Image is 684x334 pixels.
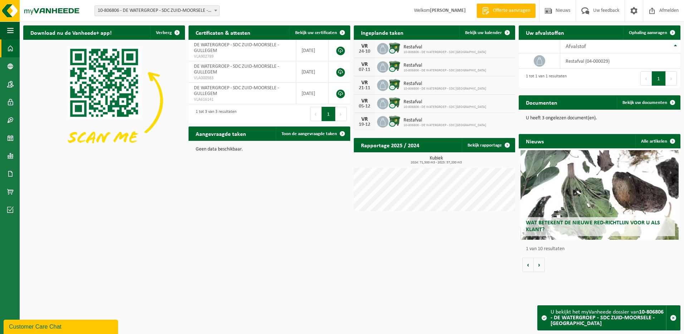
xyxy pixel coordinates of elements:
h2: Aangevraagde taken [189,127,253,140]
div: VR [357,43,372,49]
span: Bekijk uw documenten [622,100,667,105]
div: VR [357,80,372,86]
span: DE WATERGROEP - SDC ZUID-MOORSELE - GULLEGEM [194,64,279,75]
span: Restafval [404,63,486,68]
span: Wat betekent de nieuwe RED-richtlijn voor u als klant? [526,220,660,233]
p: 1 van 10 resultaten [526,247,677,252]
a: Alle artikelen [635,134,680,148]
a: Wat betekent de nieuwe RED-richtlijn voor u als klant? [521,150,679,240]
div: 19-12 [357,122,372,127]
h2: Documenten [519,95,565,109]
button: Previous [640,71,652,86]
span: Restafval [404,99,486,105]
div: 1 tot 3 van 3 resultaten [192,106,236,122]
div: U bekijkt het myVanheede dossier van [551,306,666,330]
div: 05-12 [357,104,372,109]
div: 07-11 [357,67,372,72]
a: Bekijk uw documenten [617,95,680,110]
button: Verberg [150,25,184,40]
span: 10-806806 - DE WATERGROEP - SDC [GEOGRAPHIC_DATA] [404,50,486,54]
strong: [PERSON_NAME] [430,8,466,13]
span: Verberg [156,30,172,35]
img: Download de VHEPlus App [23,40,185,161]
h3: Kubiek [357,156,516,164]
h2: Rapportage 2025 / 2024 [354,138,426,152]
td: restafval (04-000029) [560,53,680,69]
span: Bekijk uw certificaten [295,30,337,35]
img: WB-1100-CU [389,42,401,54]
div: 1 tot 1 van 1 resultaten [522,71,567,86]
span: Toon de aangevraagde taken [282,132,337,136]
span: DE WATERGROEP - SDC ZUID-MOORSELE - GULLEGEM [194,85,279,96]
span: 10-806806 - DE WATERGROEP - SDC [GEOGRAPHIC_DATA] [404,68,486,73]
img: WB-1100-CU [389,97,401,109]
a: Bekijk rapportage [462,138,514,152]
span: VLA902789 [194,54,290,59]
strong: 10-806806 - DE WATERGROEP - SDC ZUID-MOORSELE - [GEOGRAPHIC_DATA] [551,309,664,326]
span: VLA000983 [194,75,290,81]
iframe: chat widget [4,318,119,334]
div: 21-11 [357,86,372,91]
span: 10-806806 - DE WATERGROEP - SDC [GEOGRAPHIC_DATA] [404,105,486,109]
h2: Nieuws [519,134,551,148]
span: 10-806806 - DE WATERGROEP - SDC [GEOGRAPHIC_DATA] [404,87,486,91]
div: VR [357,98,372,104]
a: Ophaling aanvragen [623,25,680,40]
img: WB-1100-CU [389,78,401,91]
td: [DATE] [296,40,329,61]
button: 1 [652,71,666,86]
p: Geen data beschikbaar. [196,147,343,152]
span: Restafval [404,81,486,87]
div: VR [357,116,372,122]
span: Offerte aanvragen [491,7,532,14]
img: WB-1100-CU [389,60,401,72]
button: 1 [322,107,336,121]
div: 24-10 [357,49,372,54]
td: [DATE] [296,83,329,104]
a: Toon de aangevraagde taken [276,127,350,141]
h2: Ingeplande taken [354,25,411,39]
h2: Certificaten & attesten [189,25,258,39]
span: 10-806806 - DE WATERGROEP - SDC ZUID-MOORSELE - GULLEGEM [94,5,220,16]
span: 10-806806 - DE WATERGROEP - SDC [GEOGRAPHIC_DATA] [404,123,486,128]
span: Afvalstof [566,44,586,49]
h2: Uw afvalstoffen [519,25,571,39]
a: Bekijk uw certificaten [289,25,350,40]
span: VLA616141 [194,97,290,102]
button: Next [666,71,677,86]
h2: Download nu de Vanheede+ app! [23,25,119,39]
span: Bekijk uw kalender [465,30,502,35]
div: VR [357,62,372,67]
td: [DATE] [296,61,329,83]
img: WB-1100-CU [389,115,401,127]
a: Offerte aanvragen [477,4,536,18]
span: Restafval [404,44,486,50]
button: Volgende [534,258,545,272]
span: DE WATERGROEP - SDC ZUID-MOORSELE - GULLEGEM [194,42,279,53]
button: Next [336,107,347,121]
button: Previous [310,107,322,121]
span: Restafval [404,118,486,123]
span: 10-806806 - DE WATERGROEP - SDC ZUID-MOORSELE - GULLEGEM [95,6,219,16]
p: U heeft 3 ongelezen document(en). [526,116,673,121]
button: Vorige [522,258,534,272]
span: 2024: 71,500 m3 - 2025: 57,200 m3 [357,161,516,164]
span: Ophaling aanvragen [629,30,667,35]
a: Bekijk uw kalender [459,25,514,40]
